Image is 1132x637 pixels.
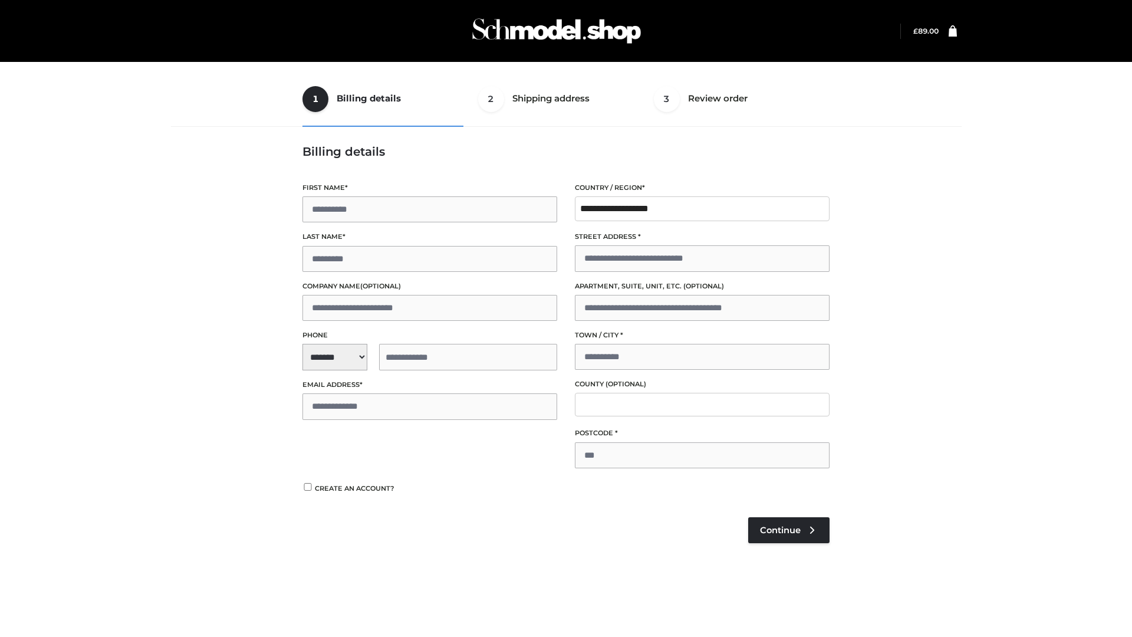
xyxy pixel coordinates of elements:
[575,379,830,390] label: County
[302,145,830,159] h3: Billing details
[468,8,645,54] img: Schmodel Admin 964
[760,525,801,536] span: Continue
[302,281,557,292] label: Company name
[575,231,830,242] label: Street address
[913,27,918,35] span: £
[315,484,394,492] span: Create an account?
[302,231,557,242] label: Last name
[575,428,830,439] label: Postcode
[913,27,939,35] bdi: 89.00
[302,483,313,491] input: Create an account?
[683,282,724,290] span: (optional)
[360,282,401,290] span: (optional)
[575,330,830,341] label: Town / City
[606,380,646,388] span: (optional)
[913,27,939,35] a: £89.00
[575,281,830,292] label: Apartment, suite, unit, etc.
[748,517,830,543] a: Continue
[302,330,557,341] label: Phone
[575,182,830,193] label: Country / Region
[302,379,557,390] label: Email address
[302,182,557,193] label: First name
